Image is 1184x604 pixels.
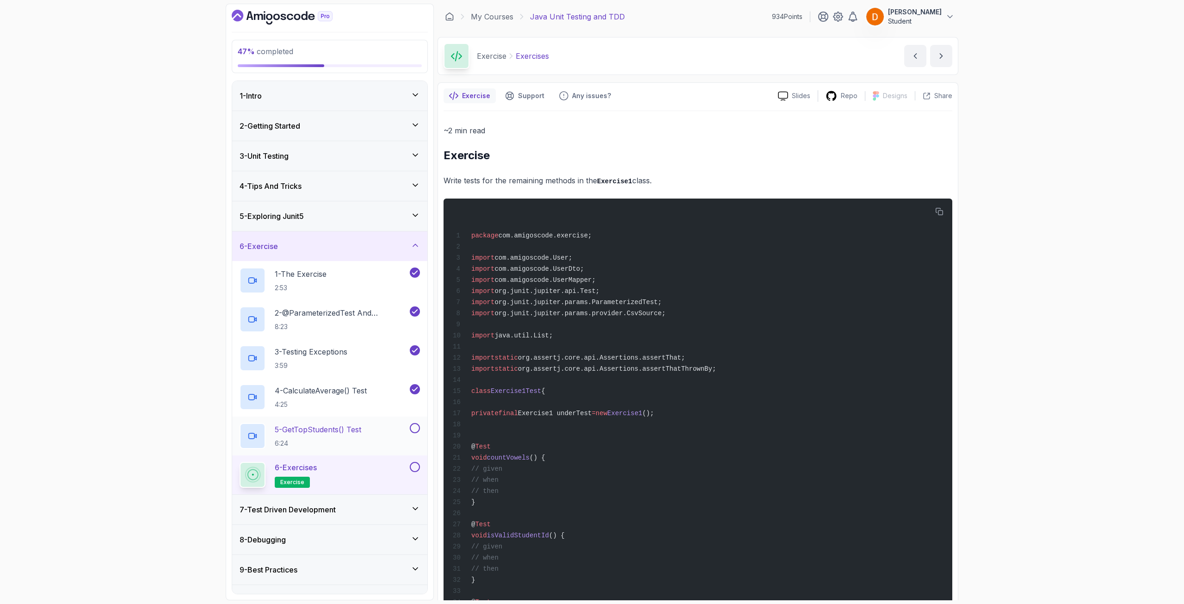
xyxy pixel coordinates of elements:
[904,45,926,67] button: previous content
[275,385,367,396] p: 4 - calculateAverage() Test
[444,148,952,163] h2: Exercise
[275,439,361,448] p: 6:24
[275,361,347,370] p: 3:59
[530,11,625,22] p: Java Unit Testing and TDD
[494,365,518,373] span: static
[494,332,553,339] span: java.util.List;
[530,454,545,461] span: () {
[240,462,420,488] button: 6-Exercisesexercise
[471,443,475,450] span: @
[232,495,427,524] button: 7-Test Driven Development
[471,365,494,373] span: import
[494,276,595,284] span: com.amigoscode.UserMapper;
[232,555,427,585] button: 9-Best Practices
[232,201,427,231] button: 5-Exploring Junit5
[888,17,942,26] p: Student
[592,410,595,417] span: =
[471,554,499,561] span: // when
[607,410,642,417] span: Exercise1
[232,111,427,141] button: 2-Getting Started
[597,178,632,185] code: Exercise1
[444,124,952,137] p: ~2 min read
[771,91,818,101] a: Slides
[240,90,262,101] h3: 1 - Intro
[499,88,550,103] button: Support button
[471,565,499,573] span: // then
[471,532,487,539] span: void
[572,91,611,100] p: Any issues?
[866,8,884,25] img: user profile image
[471,11,513,22] a: My Courses
[477,50,506,62] p: Exercise
[866,7,955,26] button: user profile image[PERSON_NAME]Student
[818,90,865,102] a: Repo
[471,332,494,339] span: import
[275,307,408,318] p: 2 - @ParameterizedTest and @CsvSource
[240,504,336,515] h3: 7 - Test Driven Development
[240,564,297,575] h3: 9 - Best Practices
[275,400,367,409] p: 4:25
[518,410,592,417] span: Exercise1 underTest
[240,268,420,293] button: 1-The Exercise2:53
[240,150,289,162] h3: 3 - Unit Testing
[471,354,494,361] span: import
[280,479,304,486] span: exercise
[232,525,427,554] button: 8-Debugging
[275,462,317,473] p: 6 - Exercises
[471,254,494,262] span: import
[471,454,487,461] span: void
[275,268,327,280] p: 1 - The Exercise
[491,387,541,395] span: Exercise1Test
[240,423,420,449] button: 5-getTopStudents() Test6:24
[518,91,544,100] p: Support
[471,232,499,239] span: package
[516,50,549,62] p: Exercises
[232,141,427,171] button: 3-Unit Testing
[471,310,494,317] span: import
[238,47,255,56] span: 47 %
[444,174,952,187] p: Write tests for the remaining methods in the class.
[240,384,420,410] button: 4-calculateAverage() Test4:25
[232,81,427,111] button: 1-Intro
[240,306,420,332] button: 2-@ParameterizedTest and @CsvSource8:23
[240,534,286,545] h3: 8 - Debugging
[240,241,278,252] h3: 6 - Exercise
[471,521,475,528] span: @
[792,91,810,100] p: Slides
[232,171,427,201] button: 4-Tips And Tricks
[494,287,599,295] span: org.junit.jupiter.api.Test;
[915,91,952,100] button: Share
[471,287,494,295] span: import
[487,454,530,461] span: countVowels
[494,310,666,317] span: org.junit.jupiter.params.provider.CsvSource;
[518,354,685,361] span: org.assertj.core.api.Assertions.assertThat;
[930,45,952,67] button: next content
[232,231,427,261] button: 6-Exercise
[445,12,454,21] a: Dashboard
[554,88,617,103] button: Feedback button
[240,181,302,192] h3: 4 - Tips And Tricks
[471,476,499,484] span: // when
[494,265,584,273] span: com.amigoscode.UserDto;
[541,387,545,395] span: {
[471,265,494,273] span: import
[499,232,592,239] span: com.amigoscode.exercise;
[494,254,572,262] span: com.amigoscode.User;
[518,365,716,373] span: org.assertj.core.api.Assertions.assertThatThrownBy;
[238,47,293,56] span: completed
[232,10,354,25] a: Dashboard
[240,345,420,371] button: 3-Testing Exceptions3:59
[471,299,494,306] span: import
[772,12,802,21] p: 934 Points
[275,346,347,357] p: 3 - Testing Exceptions
[471,498,475,506] span: }
[471,465,502,473] span: // given
[275,283,327,293] p: 2:53
[549,532,565,539] span: () {
[275,322,408,331] p: 8:23
[462,91,490,100] p: Exercise
[475,521,491,528] span: Test
[471,387,491,395] span: class
[888,7,942,17] p: [PERSON_NAME]
[471,543,502,550] span: // given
